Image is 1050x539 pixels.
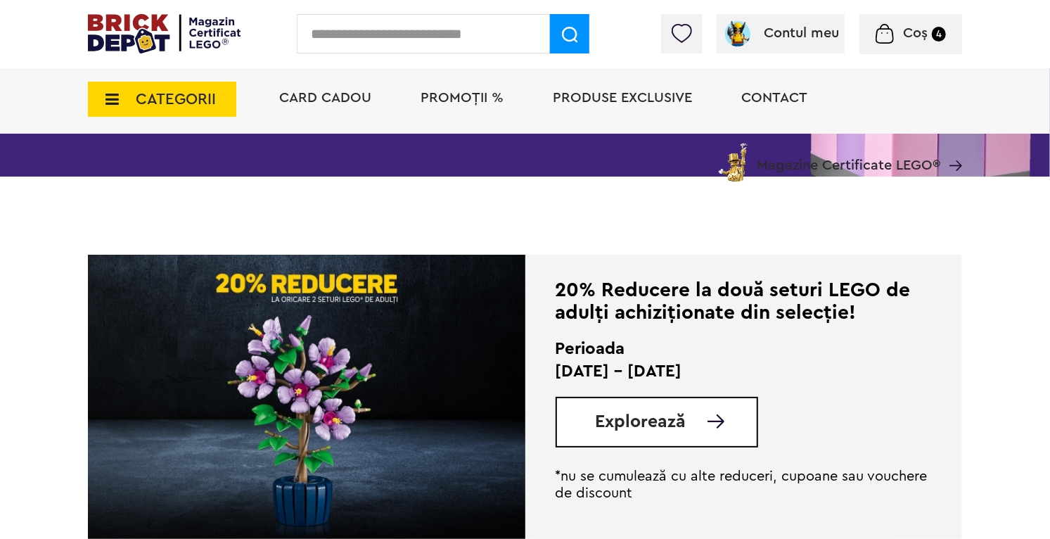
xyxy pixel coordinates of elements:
[556,338,933,360] h2: Perioada
[757,140,940,172] span: Magazine Certificate LEGO®
[596,413,686,431] span: Explorează
[553,91,692,105] a: Produse exclusive
[940,140,962,154] a: Magazine Certificate LEGO®
[556,468,933,502] p: *nu se cumulează cu alte reduceri, cupoane sau vouchere de discount
[556,279,933,324] div: 20% Reducere la două seturi LEGO de adulți achiziționate din selecție!
[279,91,371,105] a: Card Cadou
[903,26,928,40] span: Coș
[932,27,946,42] small: 4
[722,26,840,40] a: Contul meu
[136,91,216,107] span: CATEGORII
[741,91,807,105] a: Contact
[596,413,757,431] a: Explorează
[764,26,840,40] span: Contul meu
[421,91,504,105] a: PROMOȚII %
[556,360,933,383] p: [DATE] - [DATE]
